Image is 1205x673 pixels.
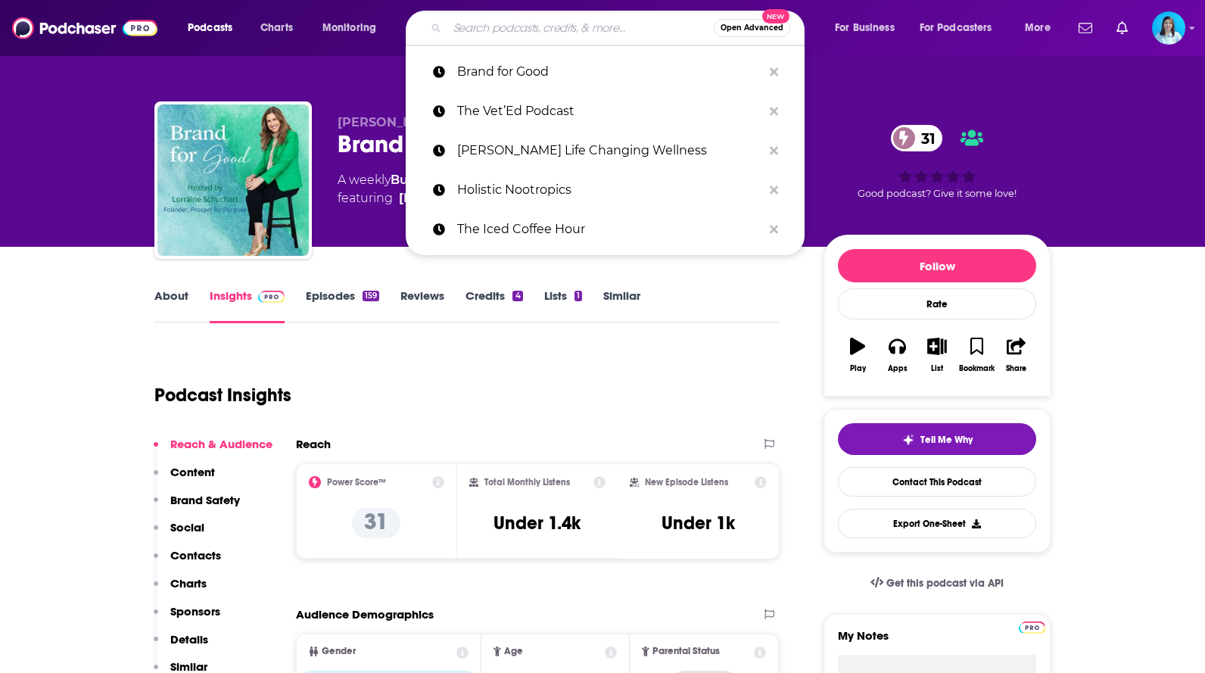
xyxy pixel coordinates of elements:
button: Open AdvancedNew [714,19,790,37]
h2: Audience Demographics [296,607,434,622]
img: User Profile [1152,11,1185,45]
a: Holistic Nootropics [406,170,805,210]
button: Social [154,520,204,548]
button: Follow [838,249,1036,282]
a: Reviews [400,288,444,323]
h2: Total Monthly Listens [484,477,570,488]
span: [PERSON_NAME] [338,115,446,129]
button: Export One-Sheet [838,509,1036,538]
span: featuring [338,189,671,207]
a: Charts [251,16,302,40]
p: Details [170,632,208,647]
p: Brand for Good [457,52,762,92]
div: 4 [512,291,522,301]
p: Content [170,465,215,479]
span: 31 [906,125,943,151]
p: Charts [170,576,207,590]
span: New [762,9,789,23]
div: Apps [888,364,908,373]
div: [PERSON_NAME] [399,189,507,207]
span: Open Advanced [721,24,783,32]
a: Contact This Podcast [838,467,1036,497]
a: Business [391,173,446,187]
div: Rate [838,288,1036,319]
span: For Business [835,17,895,39]
button: Bookmark [957,328,996,382]
h1: Podcast Insights [154,384,291,407]
span: Monitoring [322,17,376,39]
span: Tell Me Why [920,434,973,446]
h3: Under 1k [662,512,735,534]
label: My Notes [838,628,1036,655]
p: The Iced Coffee Hour [457,210,762,249]
h3: Under 1.4k [494,512,581,534]
p: Contacts [170,548,221,562]
p: Sponsors [170,604,220,618]
span: Get this podcast via API [886,577,1004,590]
a: Lists1 [544,288,582,323]
div: A weekly podcast [338,171,671,207]
div: Bookmark [959,364,995,373]
button: Content [154,465,215,493]
span: Logged in as ClarisseG [1152,11,1185,45]
p: Holistic Nootropics [457,170,762,210]
a: Show notifications dropdown [1110,15,1134,41]
span: More [1025,17,1051,39]
div: Play [850,364,866,373]
img: Podchaser Pro [258,291,285,303]
a: [PERSON_NAME] Life Changing Wellness [406,131,805,170]
p: Dr. Bond’s Life Changing Wellness [457,131,762,170]
span: Good podcast? Give it some love! [858,188,1017,199]
h2: New Episode Listens [645,477,728,488]
p: 31 [352,508,400,538]
a: Get this podcast via API [858,565,1016,602]
button: Play [838,328,877,382]
span: Gender [322,647,356,656]
a: The Iced Coffee Hour [406,210,805,249]
span: Age [504,647,523,656]
a: Show notifications dropdown [1073,15,1098,41]
a: Similar [603,288,640,323]
button: open menu [312,16,396,40]
p: Reach & Audience [170,437,272,451]
img: tell me why sparkle [902,434,914,446]
p: Social [170,520,204,534]
button: List [917,328,957,382]
button: open menu [824,16,914,40]
div: Share [1006,364,1026,373]
img: Podchaser - Follow, Share and Rate Podcasts [12,14,157,42]
p: The Vet’Ed Podcast [457,92,762,131]
input: Search podcasts, credits, & more... [447,16,714,40]
button: open menu [910,16,1014,40]
button: Share [997,328,1036,382]
button: tell me why sparkleTell Me Why [838,423,1036,455]
span: Parental Status [652,647,720,656]
a: 31 [891,125,943,151]
button: Brand Safety [154,493,240,521]
a: Brand for Good [406,52,805,92]
button: Apps [877,328,917,382]
button: open menu [1014,16,1070,40]
button: Show profile menu [1152,11,1185,45]
a: About [154,288,188,323]
div: List [931,364,943,373]
span: For Podcasters [920,17,992,39]
button: Contacts [154,548,221,576]
span: Charts [260,17,293,39]
div: 159 [363,291,379,301]
div: Search podcasts, credits, & more... [420,11,819,45]
button: Details [154,632,208,660]
a: Credits4 [465,288,522,323]
a: The Vet’Ed Podcast [406,92,805,131]
img: Brand for Good [157,104,309,256]
button: Reach & Audience [154,437,272,465]
a: InsightsPodchaser Pro [210,288,285,323]
button: Charts [154,576,207,604]
p: Brand Safety [170,493,240,507]
a: Pro website [1019,619,1045,634]
h2: Power Score™ [327,477,386,488]
img: Podchaser Pro [1019,622,1045,634]
div: 31Good podcast? Give it some love! [824,115,1051,209]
